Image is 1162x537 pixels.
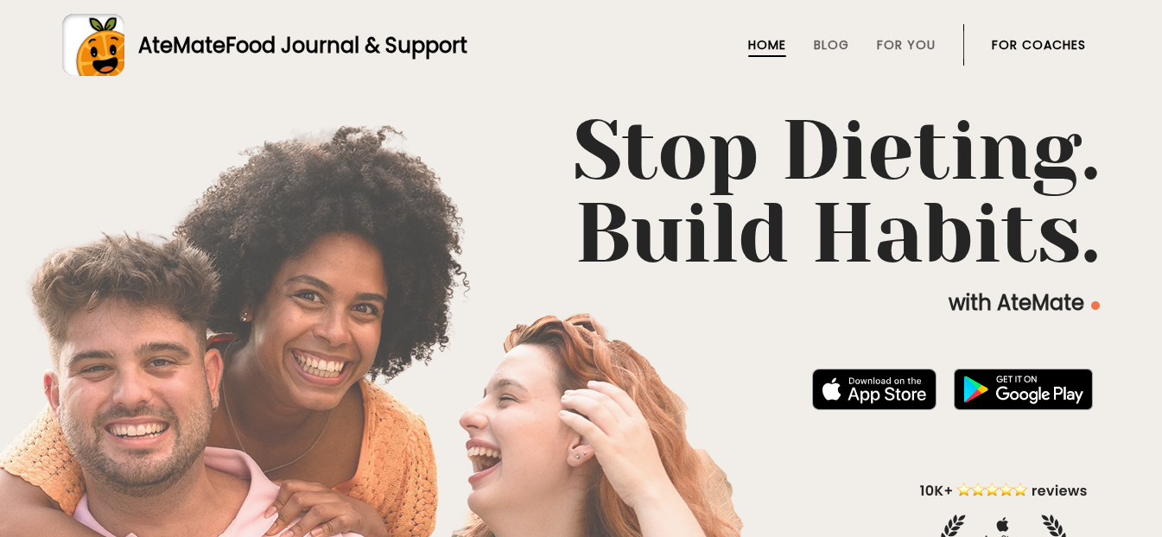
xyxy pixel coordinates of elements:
[954,369,1093,410] img: badge-download-google.png
[62,289,1100,317] p: with AteMate
[992,38,1086,52] a: For Coaches
[877,38,936,52] a: For You
[62,110,1100,275] h1: Stop Dieting. Build Habits.
[225,31,467,60] span: Food Journal & Support
[748,38,786,52] a: Home
[814,38,849,52] a: Blog
[812,369,937,410] img: badge-download-apple.svg
[62,14,1100,76] a: AteMateFood Journal & Support
[124,30,467,60] div: AteMate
